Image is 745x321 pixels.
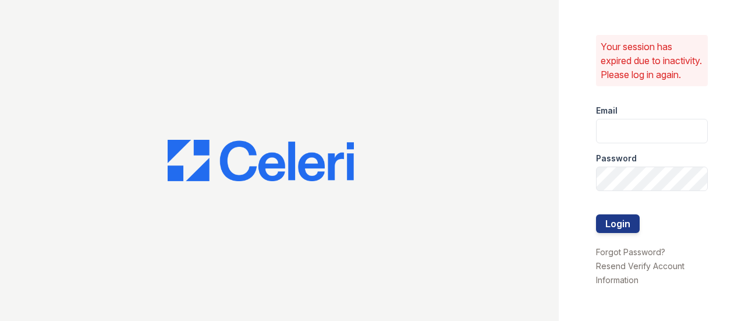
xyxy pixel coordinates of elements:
[596,261,684,285] a: Resend Verify Account Information
[168,140,354,182] img: CE_Logo_Blue-a8612792a0a2168367f1c8372b55b34899dd931a85d93a1a3d3e32e68fde9ad4.png
[596,153,637,164] label: Password
[601,40,703,82] p: Your session has expired due to inactivity. Please log in again.
[596,247,665,257] a: Forgot Password?
[596,105,618,117] label: Email
[596,214,640,233] button: Login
